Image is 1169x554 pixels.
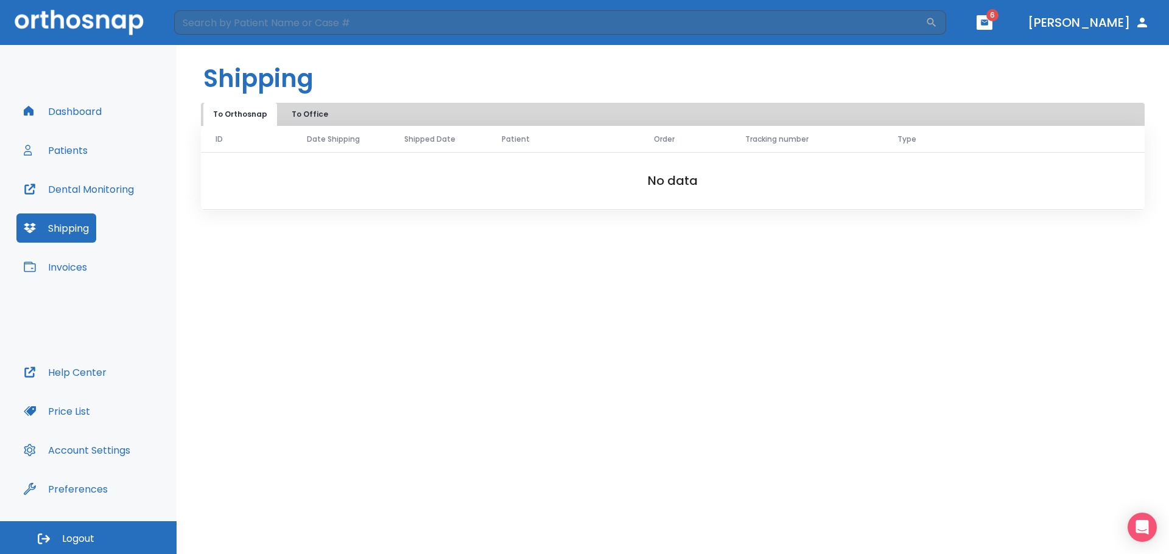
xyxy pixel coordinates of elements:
img: Orthosnap [15,10,144,35]
input: Search by Patient Name or Case # [174,10,925,35]
span: Type [897,134,916,145]
button: To Orthosnap [203,103,277,126]
div: Open Intercom Messenger [1128,513,1157,542]
span: Patient [502,134,530,145]
button: Account Settings [16,435,138,465]
h1: Shipping [203,60,314,97]
button: [PERSON_NAME] [1023,12,1154,33]
button: Dental Monitoring [16,175,141,204]
button: Dashboard [16,97,109,126]
span: Tracking number [745,134,809,145]
button: To Office [279,103,340,126]
button: Patients [16,136,95,165]
div: tabs [203,103,343,126]
span: ID [216,134,223,145]
span: Shipped Date [404,134,455,145]
button: Invoices [16,252,94,282]
h2: No data [220,171,1125,190]
span: Logout [62,532,94,545]
button: Price List [16,396,97,426]
span: 6 [986,9,999,21]
button: Preferences [16,474,115,504]
button: Shipping [16,213,96,243]
span: Date Shipping [307,134,360,145]
button: Help Center [16,358,114,387]
span: Order [654,134,675,145]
